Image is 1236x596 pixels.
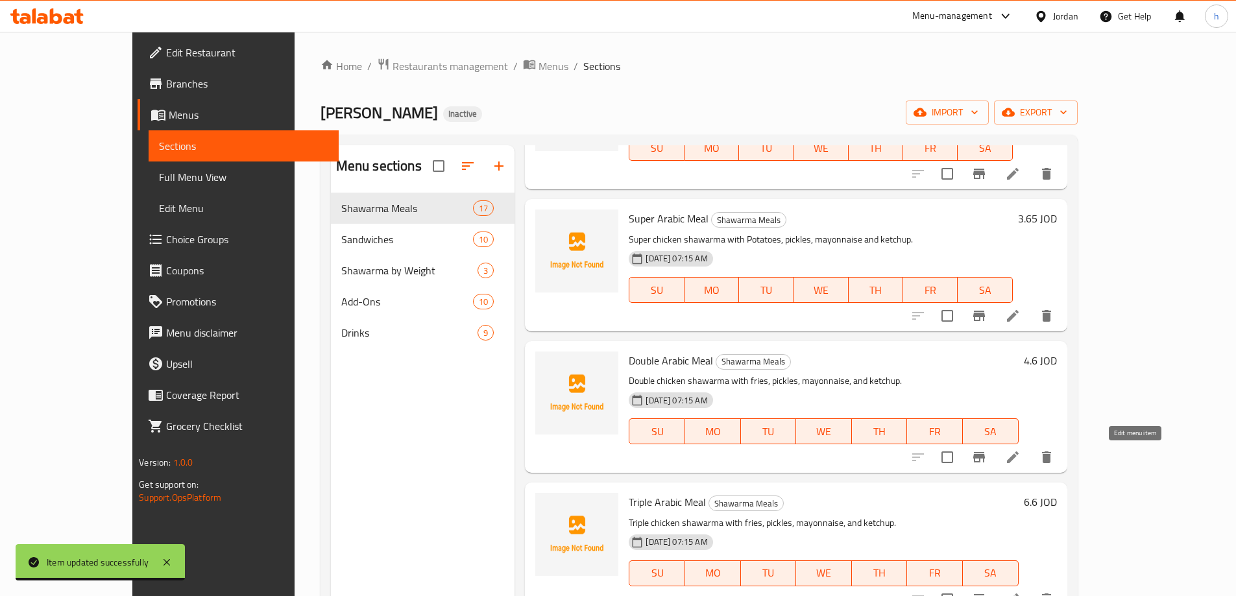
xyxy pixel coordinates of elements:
[138,379,339,411] a: Coverage Report
[1018,209,1057,228] h6: 3.65 JOD
[685,418,741,444] button: MO
[473,232,494,247] div: items
[744,139,788,158] span: TU
[690,281,734,300] span: MO
[173,454,193,471] span: 1.0.0
[149,161,339,193] a: Full Menu View
[629,277,684,303] button: SU
[139,454,171,471] span: Version:
[629,492,706,512] span: Triple Arabic Meal
[321,58,1078,75] nav: breadcrumb
[331,187,515,353] nav: Menu sections
[629,560,685,586] button: SU
[483,150,515,182] button: Add section
[903,277,958,303] button: FR
[799,139,843,158] span: WE
[139,489,221,506] a: Support.OpsPlatform
[473,294,494,309] div: items
[331,193,515,224] div: Shawarma Meals17
[794,277,848,303] button: WE
[912,8,992,24] div: Menu-management
[138,37,339,68] a: Edit Restaurant
[903,135,958,161] button: FR
[741,418,797,444] button: TU
[341,200,473,216] span: Shawarma Meals
[1214,9,1219,23] span: h
[138,286,339,317] a: Promotions
[393,58,508,74] span: Restaurants management
[138,224,339,255] a: Choice Groups
[739,135,794,161] button: TU
[629,515,1018,531] p: Triple chicken shawarma with fries, pickles, mayonnaise, and ketchup.
[1024,352,1057,370] h6: 4.6 JOD
[341,294,473,309] span: Add-Ons
[629,351,713,370] span: Double Arabic Meal
[138,348,339,379] a: Upsell
[857,564,903,582] span: TH
[138,99,339,130] a: Menus
[635,422,680,441] span: SU
[166,387,328,403] span: Coverage Report
[331,255,515,286] div: Shawarma by Weight3
[907,560,963,586] button: FR
[166,263,328,278] span: Coupons
[1004,104,1067,121] span: export
[513,58,518,74] li: /
[958,135,1012,161] button: SA
[478,265,493,277] span: 3
[958,277,1012,303] button: SA
[583,58,620,74] span: Sections
[166,76,328,91] span: Branches
[912,422,958,441] span: FR
[474,202,493,215] span: 17
[1031,300,1062,331] button: delete
[852,560,908,586] button: TH
[47,555,149,569] div: Item updated successfully
[321,58,362,74] a: Home
[1031,442,1062,473] button: delete
[640,394,712,407] span: [DATE] 07:15 AM
[166,418,328,434] span: Grocery Checklist
[741,560,797,586] button: TU
[535,493,618,576] img: Triple Arabic Meal
[336,156,422,176] h2: Menu sections
[452,150,483,182] span: Sort sections
[968,422,1013,441] span: SA
[801,422,847,441] span: WE
[539,58,568,74] span: Menus
[149,193,339,224] a: Edit Menu
[341,325,478,340] span: Drinks
[138,68,339,99] a: Branches
[709,496,783,511] span: Shawarma Meals
[341,263,478,278] div: Shawarma by Weight
[1053,9,1078,23] div: Jordan
[341,232,473,247] span: Sandwiches
[907,418,963,444] button: FR
[474,296,493,308] span: 10
[138,317,339,348] a: Menu disclaimer
[377,58,508,75] a: Restaurants management
[799,281,843,300] span: WE
[746,564,792,582] span: TU
[852,418,908,444] button: TH
[149,130,339,161] a: Sections
[801,564,847,582] span: WE
[906,101,989,125] button: import
[629,232,1012,248] p: Super chicken shawarma with Potatoes, pickles, mayonnaise and ketchup.
[478,263,494,278] div: items
[849,135,903,161] button: TH
[690,564,736,582] span: MO
[166,232,328,247] span: Choice Groups
[535,352,618,435] img: Double Arabic Meal
[166,325,328,340] span: Menu disclaimer
[963,560,1019,586] button: SA
[574,58,578,74] li: /
[963,281,1007,300] span: SA
[716,354,791,370] div: Shawarma Meals
[908,281,952,300] span: FR
[169,107,328,123] span: Menus
[474,233,493,246] span: 10
[963,300,995,331] button: Branch-specific-item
